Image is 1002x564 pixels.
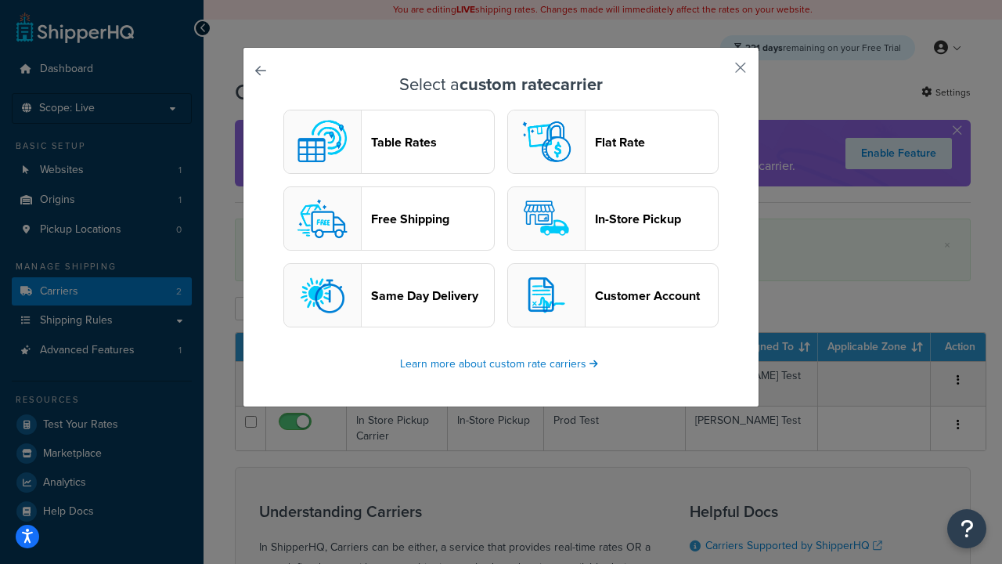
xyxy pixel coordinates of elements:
[283,75,719,94] h3: Select a
[595,135,718,150] header: Flat Rate
[371,135,494,150] header: Table Rates
[460,71,603,97] strong: custom rate carrier
[291,264,354,327] img: sameday logo
[515,264,578,327] img: customerAccount logo
[947,509,986,548] button: Open Resource Center
[283,263,495,327] button: sameday logoSame Day Delivery
[595,288,718,303] header: Customer Account
[291,187,354,250] img: free logo
[515,110,578,173] img: flat logo
[595,211,718,226] header: In-Store Pickup
[507,110,719,174] button: flat logoFlat Rate
[283,186,495,251] button: free logoFree Shipping
[515,187,578,250] img: pickup logo
[291,110,354,173] img: custom logo
[400,356,602,372] a: Learn more about custom rate carriers
[371,288,494,303] header: Same Day Delivery
[371,211,494,226] header: Free Shipping
[283,110,495,174] button: custom logoTable Rates
[507,186,719,251] button: pickup logoIn-Store Pickup
[507,263,719,327] button: customerAccount logoCustomer Account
